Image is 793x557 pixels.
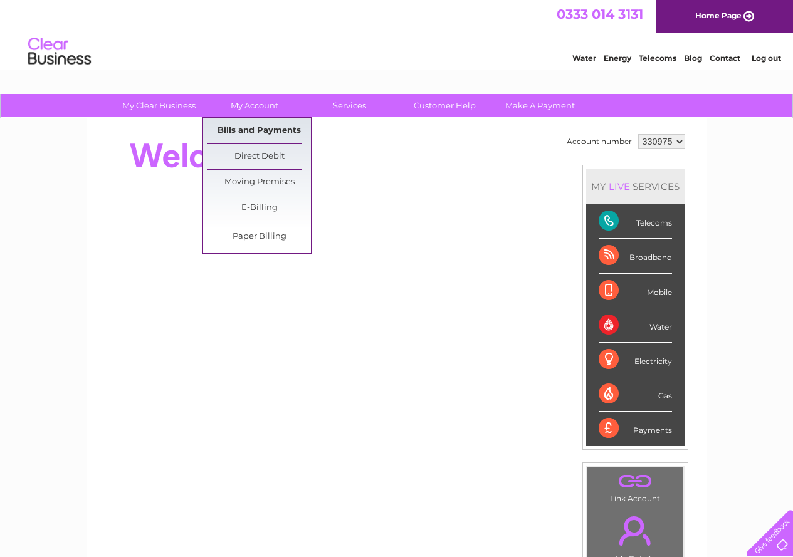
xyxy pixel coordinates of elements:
[564,131,635,152] td: Account number
[591,509,680,553] a: .
[488,94,592,117] a: Make A Payment
[710,53,740,63] a: Contact
[599,343,672,377] div: Electricity
[557,6,643,22] a: 0333 014 3131
[599,412,672,445] div: Payments
[393,94,496,117] a: Customer Help
[207,195,311,221] a: E-Billing
[107,94,211,117] a: My Clear Business
[684,53,702,63] a: Blog
[202,94,306,117] a: My Account
[586,169,685,204] div: MY SERVICES
[572,53,596,63] a: Water
[587,467,684,506] td: Link Account
[752,53,781,63] a: Log out
[599,239,672,273] div: Broadband
[604,53,631,63] a: Energy
[606,180,633,192] div: LIVE
[101,7,693,61] div: Clear Business is a trading name of Verastar Limited (registered in [GEOGRAPHIC_DATA] No. 3667643...
[207,170,311,195] a: Moving Premises
[639,53,676,63] a: Telecoms
[207,118,311,143] a: Bills and Payments
[599,274,672,308] div: Mobile
[207,224,311,249] a: Paper Billing
[28,33,92,71] img: logo.png
[207,144,311,169] a: Direct Debit
[591,471,680,492] a: .
[599,204,672,239] div: Telecoms
[298,94,401,117] a: Services
[599,308,672,343] div: Water
[599,377,672,412] div: Gas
